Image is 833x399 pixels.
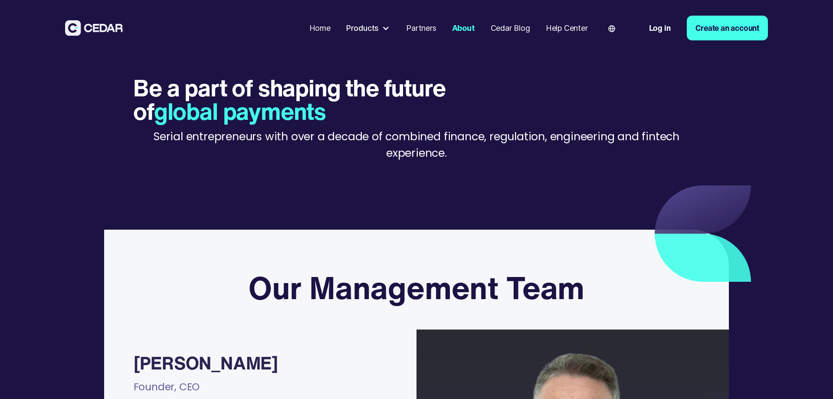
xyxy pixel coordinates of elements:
p: Serial entrepreneurs with over a decade of combined finance, regulation, engineering and fintech ... [133,129,700,162]
div: Products [342,18,394,38]
div: Products [346,22,379,34]
div: Log in [649,22,671,34]
a: Help Center [542,18,592,38]
img: world icon [608,25,615,32]
div: Help Center [546,22,588,34]
div: Home [309,22,331,34]
div: [PERSON_NAME] [134,353,278,373]
a: Log in [640,16,679,40]
div: Partners [406,22,436,34]
a: About [448,18,479,38]
span: global payments [154,94,326,128]
h3: Our Management Team [249,269,584,306]
h1: Be a part of shaping the future of [133,76,473,123]
div: About [452,22,475,34]
a: Cedar Blog [487,18,534,38]
a: Partners [402,18,440,38]
a: Home [305,18,335,38]
div: Cedar Blog [491,22,530,34]
a: Create an account [687,16,768,40]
